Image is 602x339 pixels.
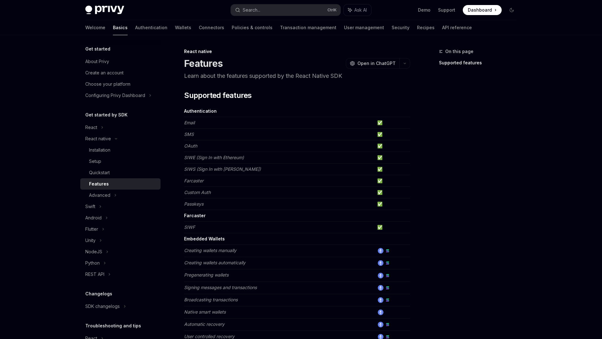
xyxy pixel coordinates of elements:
[184,155,244,160] em: SIWE (Sign In with Ethereum)
[184,72,410,80] p: Learn about the features supported by the React Native SDK
[184,224,195,230] em: SIWF
[375,152,410,164] td: ✅
[184,213,206,218] strong: Farcaster
[417,20,435,35] a: Recipes
[375,187,410,198] td: ✅
[85,259,100,267] div: Python
[184,120,195,125] em: Email
[327,8,337,13] span: Ctrl K
[357,60,396,67] span: Open in ChatGPT
[442,20,472,35] a: API reference
[243,6,260,14] div: Search...
[135,20,167,35] a: Authentication
[85,303,120,310] div: SDK changelogs
[85,290,112,298] h5: Changelogs
[468,7,492,13] span: Dashboard
[385,285,390,291] img: solana.png
[344,4,371,16] button: Ask AI
[89,146,110,154] div: Installation
[85,6,124,14] img: dark logo
[85,214,102,222] div: Android
[85,225,98,233] div: Flutter
[89,191,110,199] div: Advanced
[354,7,367,13] span: Ask AI
[85,58,109,65] div: About Privy
[85,80,130,88] div: Choose your platform
[184,58,223,69] h1: Features
[184,143,197,148] em: OAuth
[184,248,236,253] em: Creating wallets manually
[184,260,246,265] em: Creating wallets automatically
[438,7,455,13] a: Support
[184,178,203,183] em: Farcaster
[375,198,410,210] td: ✅
[232,20,272,35] a: Policies & controls
[375,222,410,233] td: ✅
[344,20,384,35] a: User management
[80,167,161,178] a: Quickstart
[378,260,383,266] img: ethereum.png
[85,111,128,119] h5: Get started by SDK
[378,309,383,315] img: ethereum.png
[184,132,194,137] em: SMS
[184,48,410,55] div: React native
[85,124,97,131] div: React
[85,248,102,256] div: NodeJS
[85,45,110,53] h5: Get started
[85,322,141,330] h5: Troubleshooting and tips
[184,285,257,290] em: Signing messages and transactions
[184,334,235,339] em: User controlled recovery
[89,180,109,188] div: Features
[385,273,390,278] img: solana.png
[445,48,473,55] span: On this page
[375,175,410,187] td: ✅
[392,20,409,35] a: Security
[85,69,124,77] div: Create an account
[375,140,410,152] td: ✅
[85,237,96,244] div: Unity
[80,67,161,78] a: Create an account
[184,108,217,114] strong: Authentication
[184,166,261,172] em: SIWS (Sign In with [PERSON_NAME])
[184,236,225,241] strong: Embedded Wallets
[375,117,410,129] td: ✅
[507,5,517,15] button: Toggle dark mode
[346,58,399,69] button: Open in ChatGPT
[439,58,522,68] a: Supported features
[80,56,161,67] a: About Privy
[375,164,410,175] td: ✅
[80,144,161,156] a: Installation
[385,322,390,327] img: solana.png
[378,248,383,254] img: ethereum.png
[378,285,383,291] img: ethereum.png
[378,322,383,327] img: ethereum.png
[85,203,95,210] div: Swift
[385,260,390,266] img: solana.png
[184,297,238,302] em: Broadcasting transactions
[385,297,390,303] img: solana.png
[378,297,383,303] img: ethereum.png
[85,20,105,35] a: Welcome
[80,156,161,167] a: Setup
[385,248,390,254] img: solana.png
[418,7,430,13] a: Demo
[89,158,101,165] div: Setup
[184,309,226,315] em: Native smart wallets
[378,273,383,278] img: ethereum.png
[375,129,410,140] td: ✅
[231,4,341,16] button: Search...CtrlK
[184,272,229,277] em: Pregenerating wallets
[175,20,191,35] a: Wallets
[80,178,161,190] a: Features
[463,5,502,15] a: Dashboard
[85,271,104,278] div: REST API
[280,20,336,35] a: Transaction management
[184,90,251,100] span: Supported features
[85,135,111,143] div: React native
[85,92,145,99] div: Configuring Privy Dashboard
[184,321,224,327] em: Automatic recovery
[113,20,128,35] a: Basics
[184,190,211,195] em: Custom Auth
[199,20,224,35] a: Connectors
[89,169,110,176] div: Quickstart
